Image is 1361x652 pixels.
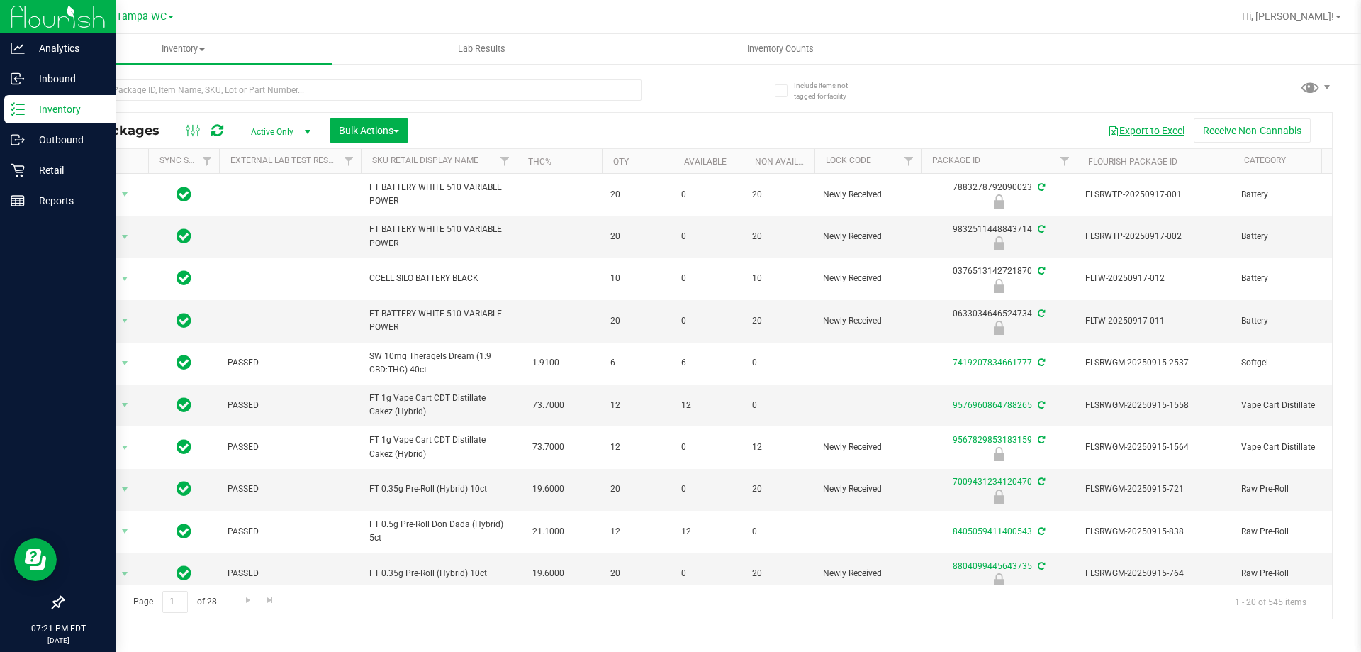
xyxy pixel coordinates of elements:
span: In Sync [177,437,191,457]
span: 12 [681,525,735,538]
span: 20 [610,482,664,496]
span: Lab Results [439,43,525,55]
div: Newly Received [919,490,1079,504]
span: FT 0.35g Pre-Roll (Hybrid) 10ct [369,567,508,580]
span: 20 [610,188,664,201]
inline-svg: Inbound [11,72,25,86]
span: 20 [752,230,806,243]
span: Vape Cart Distillate [1241,399,1348,412]
a: THC% [528,157,551,167]
a: Filter [493,149,517,173]
span: 10 [752,272,806,285]
input: Search Package ID, Item Name, SKU, Lot or Part Number... [62,79,642,101]
div: Newly Received [919,279,1079,293]
inline-svg: Outbound [11,133,25,147]
span: 12 [610,525,664,538]
span: Raw Pre-Roll [1241,567,1348,580]
span: Sync from Compliance System [1036,561,1045,571]
div: Newly Received [919,573,1079,587]
span: Sync from Compliance System [1036,182,1045,192]
span: 73.7000 [525,437,571,458]
span: Sync from Compliance System [1036,400,1045,410]
span: select [116,269,134,289]
p: Retail [25,162,110,179]
span: 12 [610,441,664,454]
inline-svg: Retail [11,163,25,177]
a: Available [684,157,727,167]
span: 10 [610,272,664,285]
span: In Sync [177,268,191,288]
span: 1.9100 [525,353,566,373]
span: PASSED [228,441,352,454]
span: select [116,353,134,373]
a: 8405059411400543 [953,526,1032,536]
span: Newly Received [823,567,912,580]
span: select [116,564,134,584]
div: 9832511448843714 [919,223,1079,250]
a: Sku Retail Display Name [372,155,478,165]
p: Outbound [25,131,110,148]
span: FT BATTERY WHITE 510 VARIABLE POWER [369,307,508,334]
div: Newly Received [919,447,1079,461]
a: 8804099445643735 [953,561,1032,571]
p: 07:21 PM EDT [6,622,110,635]
div: 7883278792090023 [919,181,1079,209]
span: CCELL SILO BATTERY BLACK [369,272,508,285]
span: 12 [610,399,664,412]
span: Newly Received [823,230,912,243]
a: Go to the last page [260,591,281,610]
inline-svg: Analytics [11,41,25,55]
span: Raw Pre-Roll [1241,482,1348,496]
span: 20 [752,482,806,496]
span: 6 [681,356,735,370]
a: Lab Results [332,34,631,64]
div: Newly Received [919,236,1079,250]
p: Inventory [25,101,110,118]
span: In Sync [177,353,191,372]
span: Sync from Compliance System [1036,266,1045,276]
a: Inventory [34,34,332,64]
span: In Sync [177,395,191,415]
span: Newly Received [823,272,912,285]
span: select [116,311,134,331]
span: Sync from Compliance System [1036,477,1045,487]
a: Filter [1053,149,1077,173]
span: In Sync [177,226,191,246]
a: Non-Available [755,157,818,167]
span: FT 1g Vape Cart CDT Distillate Cakez (Hybrid) [369,433,508,460]
span: 20 [610,314,664,328]
span: 12 [681,399,735,412]
span: 20 [610,567,664,580]
a: Sync Status [159,155,214,165]
span: PASSED [228,525,352,538]
span: 0 [681,188,735,201]
input: 1 [162,591,188,613]
span: FLSRWTP-20250917-002 [1085,230,1224,243]
span: select [116,227,134,247]
span: SW 10mg Theragels Dream (1:9 CBD:THC) 40ct [369,350,508,377]
div: Newly Received [919,194,1079,209]
span: 0 [681,272,735,285]
span: FT BATTERY WHITE 510 VARIABLE POWER [369,181,508,208]
span: In Sync [177,311,191,331]
span: FLTW-20250917-011 [1085,314,1224,328]
span: Sync from Compliance System [1036,309,1045,319]
p: Analytics [25,40,110,57]
span: Sync from Compliance System [1036,435,1045,445]
span: 19.6000 [525,563,571,584]
iframe: Resource center [14,538,57,581]
span: In Sync [177,563,191,583]
div: 0376513142721870 [919,265,1079,292]
span: Raw Pre-Roll [1241,525,1348,538]
span: FT 0.35g Pre-Roll (Hybrid) 10ct [369,482,508,496]
button: Export to Excel [1099,118,1194,143]
span: 1 - 20 of 545 items [1223,591,1318,612]
span: 19.6000 [525,479,571,499]
span: Inventory [34,43,332,55]
span: FLSRWGM-20250915-721 [1085,482,1224,496]
a: Category [1244,155,1286,165]
p: [DATE] [6,635,110,646]
span: 0 [681,314,735,328]
a: Inventory Counts [631,34,929,64]
span: 21.1000 [525,521,571,542]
